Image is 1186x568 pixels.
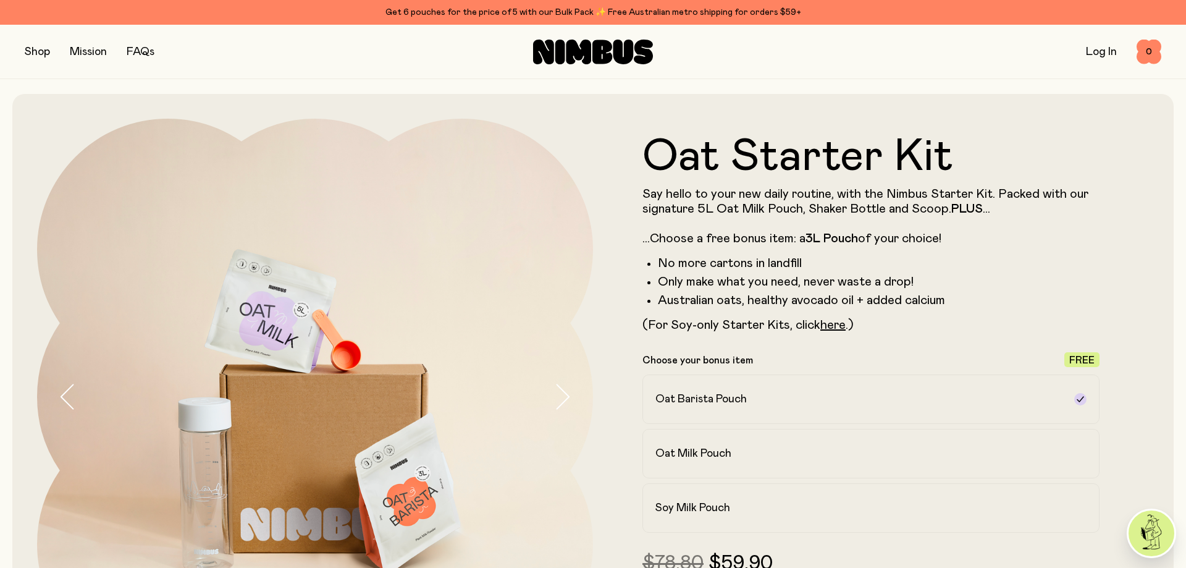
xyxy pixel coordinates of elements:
p: Say hello to your new daily routine, with the Nimbus Starter Kit. Packed with our signature 5L Oa... [642,187,1100,246]
button: 0 [1137,40,1161,64]
p: Choose your bonus item [642,354,753,367]
li: Only make what you need, never waste a drop! [658,274,1100,289]
strong: Pouch [823,232,858,245]
h2: Oat Barista Pouch [655,392,747,407]
h2: Soy Milk Pouch [655,501,730,515]
a: FAQs [127,46,154,57]
strong: PLUS [951,203,983,215]
span: Free [1069,355,1095,365]
img: agent [1129,511,1174,556]
p: (For Soy-only Starter Kits, click .) [642,318,1100,333]
h1: Oat Starter Kit [642,135,1100,179]
h2: Oat Milk Pouch [655,446,731,461]
a: Log In [1086,46,1117,57]
strong: 3L [805,232,820,245]
a: here [820,319,846,331]
li: Australian oats, healthy avocado oil + added calcium [658,293,1100,308]
a: Mission [70,46,107,57]
li: No more cartons in landfill [658,256,1100,271]
div: Get 6 pouches for the price of 5 with our Bulk Pack ✨ Free Australian metro shipping for orders $59+ [25,5,1161,20]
